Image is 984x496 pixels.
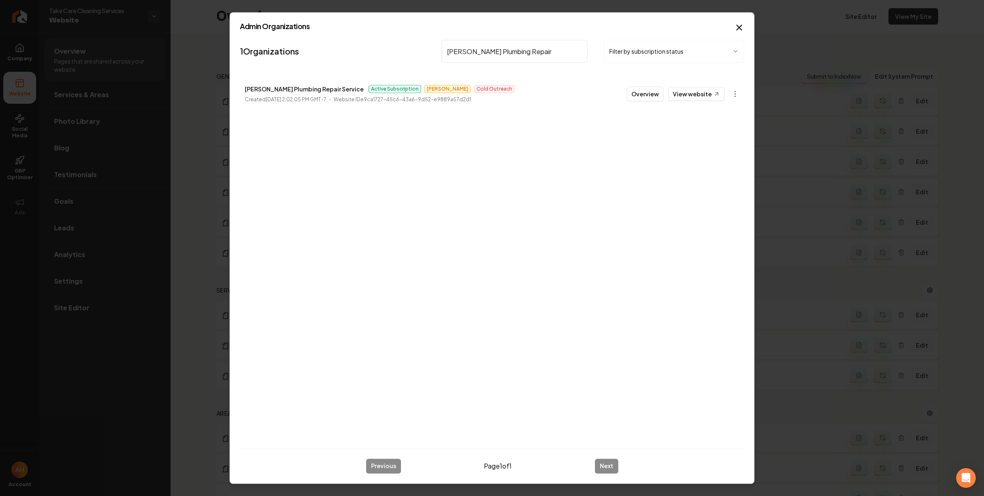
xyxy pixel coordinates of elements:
[266,96,326,102] time: [DATE] 2:02:05 PM GMT-7
[484,461,512,471] span: Page 1 of 1
[668,87,724,101] a: View website
[424,85,471,93] span: [PERSON_NAME]
[245,84,364,94] p: [PERSON_NAME] Plumbing Repair Service
[369,85,421,93] span: Active Subscription
[240,46,299,57] a: 1Organizations
[442,40,588,63] input: Search by name or ID
[245,96,326,104] p: Created
[240,23,744,30] h2: Admin Organizations
[474,85,515,93] span: Cold Outreach
[627,86,663,101] button: Overview
[334,96,471,104] p: Website ID e9ca1727-45c6-43a6-9d52-e9889a57d2d1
